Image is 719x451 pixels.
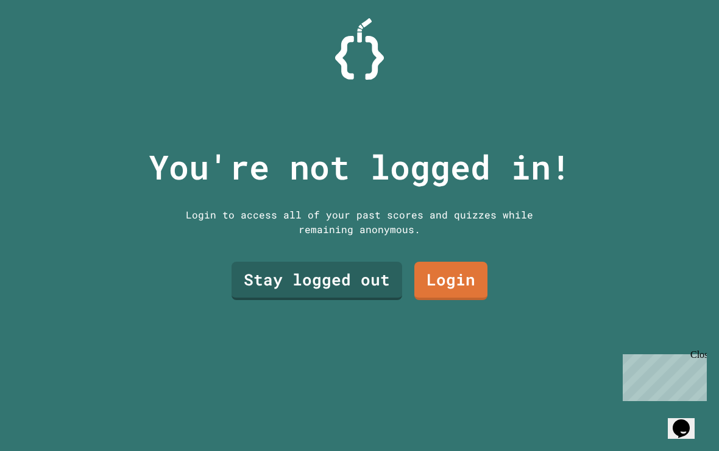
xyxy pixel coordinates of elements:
[414,262,487,300] a: Login
[232,262,402,300] a: Stay logged out
[668,402,707,439] iframe: chat widget
[335,18,384,80] img: Logo.svg
[618,349,707,401] iframe: chat widget
[5,5,84,77] div: Chat with us now!Close
[149,142,571,192] p: You're not logged in!
[177,208,542,237] div: Login to access all of your past scores and quizzes while remaining anonymous.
